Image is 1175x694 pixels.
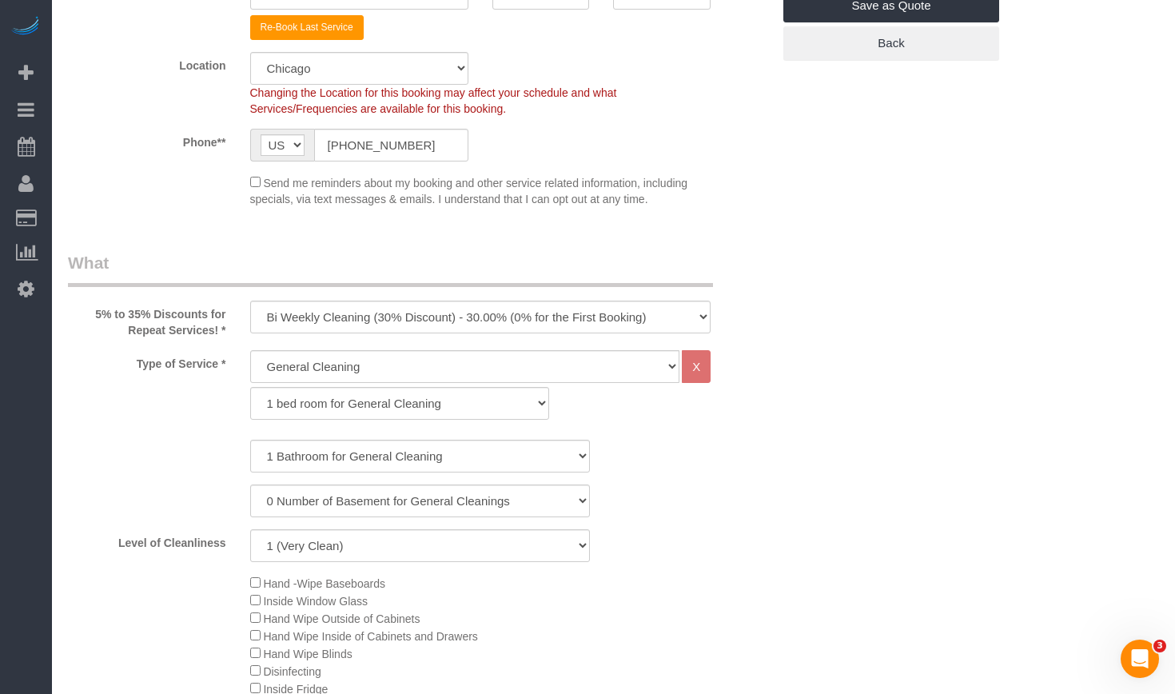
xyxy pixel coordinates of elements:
[250,86,617,115] span: Changing the Location for this booking may affect your schedule and what Services/Frequencies are...
[263,665,321,678] span: Disinfecting
[10,16,42,38] img: Automaid Logo
[250,177,688,205] span: Send me reminders about my booking and other service related information, including specials, via...
[56,301,238,338] label: 5% to 35% Discounts for Repeat Services! *
[263,612,420,625] span: Hand Wipe Outside of Cabinets
[263,577,385,590] span: Hand -Wipe Baseboards
[783,26,999,60] a: Back
[68,251,713,287] legend: What
[263,595,368,608] span: Inside Window Glass
[1121,640,1159,678] iframe: Intercom live chat
[263,630,477,643] span: Hand Wipe Inside of Cabinets and Drawers
[250,15,364,40] button: Re-Book Last Service
[56,52,238,74] label: Location
[56,529,238,551] label: Level of Cleanliness
[1153,640,1166,652] span: 3
[263,648,352,660] span: Hand Wipe Blinds
[56,350,238,372] label: Type of Service *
